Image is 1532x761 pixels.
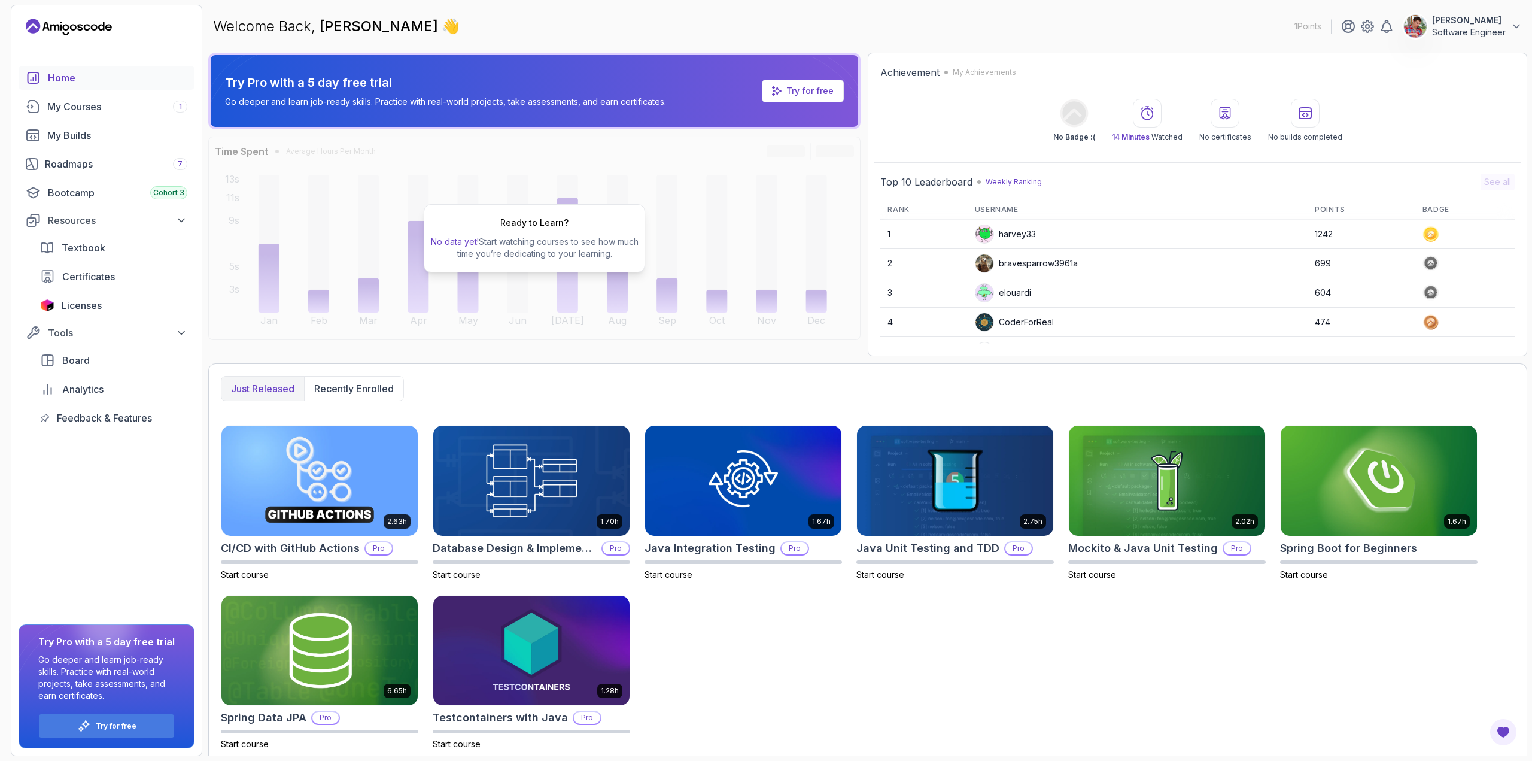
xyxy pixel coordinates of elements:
div: harvey33 [975,225,1036,244]
a: roadmaps [19,152,194,176]
p: Pro [312,712,339,724]
img: Spring Data JPA card [221,596,418,706]
p: Pro [366,542,392,554]
p: No Badge :( [1053,132,1095,142]
p: 6.65h [387,686,407,696]
a: Try for free [786,85,834,97]
img: Java Unit Testing and TDD card [857,426,1053,536]
button: Try for free [38,714,175,738]
button: Resources [19,210,194,231]
span: Start course [221,739,269,749]
p: 2.02h [1235,517,1254,526]
button: user profile image[PERSON_NAME]Software Engineer [1403,14,1522,38]
span: 1 [179,102,182,111]
span: Start course [433,569,481,580]
a: builds [19,123,194,147]
td: 2 [880,249,967,278]
p: Welcome Back, [213,17,460,36]
a: Spring Boot for Beginners card1.67hSpring Boot for BeginnersStart course [1280,425,1478,581]
img: CI/CD with GitHub Actions card [221,426,418,536]
td: 5 [880,337,967,366]
th: Badge [1415,200,1515,220]
a: Try for free [96,721,136,731]
div: My Builds [47,128,187,143]
th: Username [968,200,1308,220]
p: Pro [603,542,629,554]
button: Tools [19,322,194,344]
a: analytics [33,377,194,401]
a: Java Unit Testing and TDD card2.75hJava Unit Testing and TDDProStart course [856,425,1054,581]
div: bravesparrow3961a [975,254,1078,273]
span: Analytics [62,382,104,396]
h2: Spring Boot for Beginners [1280,540,1417,557]
td: 699 [1308,249,1415,278]
a: Try for free [762,80,844,102]
span: No data yet! [431,237,479,247]
span: Cohort 3 [153,188,184,198]
span: Board [62,353,90,368]
p: 1.70h [600,517,619,526]
img: Testcontainers with Java card [433,596,630,706]
p: 1.67h [812,517,831,526]
p: Weekly Ranking [986,177,1042,187]
p: Pro [782,542,808,554]
button: See all [1481,174,1515,190]
a: courses [19,95,194,119]
div: My Courses [47,99,187,114]
div: Bootcamp [48,186,187,200]
a: home [19,66,194,90]
button: Recently enrolled [304,377,403,401]
p: Software Engineer [1432,26,1506,38]
span: Licenses [62,298,102,313]
p: Pro [574,712,600,724]
p: 2.75h [1023,517,1042,526]
h2: Spring Data JPA [221,710,306,726]
span: [PERSON_NAME] [320,17,442,35]
h2: Java Unit Testing and TDD [856,540,999,557]
div: Roadmaps [45,157,187,171]
a: Spring Data JPA card6.65hSpring Data JPAProStart course [221,595,418,751]
span: 7 [178,159,183,169]
p: 1.28h [601,686,619,696]
span: 👋 [441,16,460,36]
span: Start course [856,569,904,580]
a: Database Design & Implementation card1.70hDatabase Design & ImplementationProStart course [433,425,630,581]
td: 3 [880,278,967,308]
img: user profile image [975,254,993,272]
button: Just released [221,377,304,401]
img: Mockito & Java Unit Testing card [1069,426,1265,536]
h2: Top 10 Leaderboard [880,175,972,189]
p: Go deeper and learn job-ready skills. Practice with real-world projects, take assessments, and ea... [38,654,175,702]
span: Certificates [62,269,115,284]
p: Recently enrolled [314,381,394,396]
h2: Mockito & Java Unit Testing [1068,540,1218,557]
td: 1242 [1308,220,1415,249]
h2: Ready to Learn? [500,217,569,229]
p: 2.63h [387,517,407,526]
h2: Java Integration Testing [645,540,776,557]
img: default monster avatar [975,284,993,302]
button: Open Feedback Button [1489,718,1518,747]
span: Start course [1068,569,1116,580]
td: 604 [1308,278,1415,308]
a: licenses [33,293,194,317]
span: Start course [433,739,481,749]
p: No certificates [1199,132,1251,142]
div: Resources [48,213,187,228]
img: user profile image [1404,15,1427,38]
h2: CI/CD with GitHub Actions [221,540,360,557]
img: Java Integration Testing card [645,426,841,536]
img: user profile image [975,342,993,360]
a: Mockito & Java Unit Testing card2.02hMockito & Java Unit TestingProStart course [1068,425,1266,581]
p: Watched [1112,132,1183,142]
a: feedback [33,406,194,430]
a: Landing page [26,17,112,37]
p: [PERSON_NAME] [1432,14,1506,26]
a: CI/CD with GitHub Actions card2.63hCI/CD with GitHub ActionsProStart course [221,425,418,581]
span: Textbook [62,241,105,255]
img: user profile image [975,313,993,331]
p: Go deeper and learn job-ready skills. Practice with real-world projects, take assessments, and ea... [225,96,666,108]
p: My Achievements [953,68,1016,77]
